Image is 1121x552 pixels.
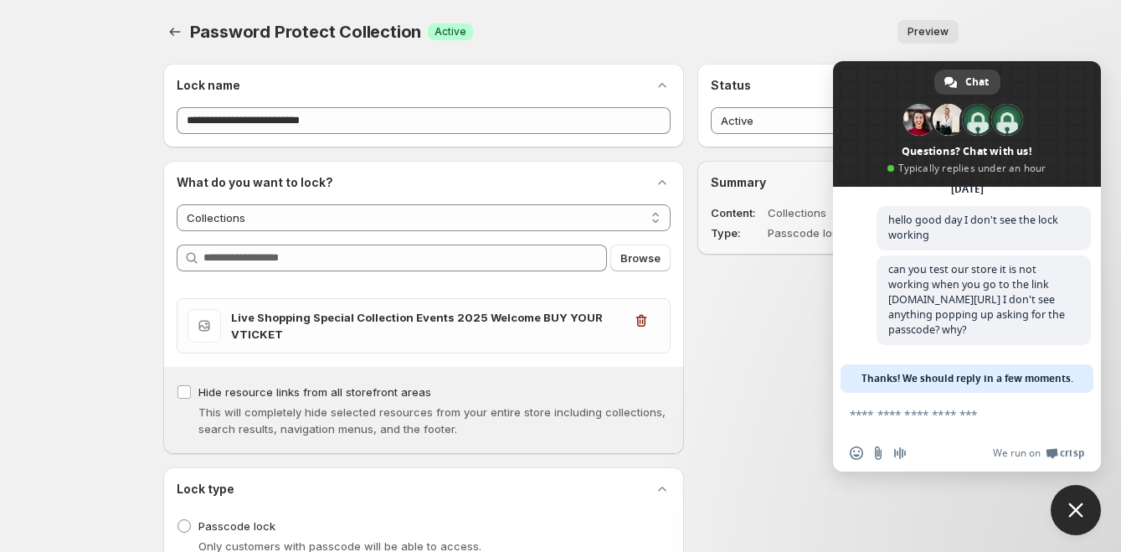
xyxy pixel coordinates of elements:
[965,70,989,95] span: Chat
[711,204,764,221] dt: Content:
[620,250,661,266] span: Browse
[768,204,897,221] dd: Collections
[610,245,671,271] button: Browse
[897,20,959,44] button: Preview
[993,446,1041,460] span: We run on
[711,77,944,94] h2: Status
[231,309,624,343] h3: Live Shopping Special Collection Events 2025 Welcome BUY YOUR VTICKET
[1051,485,1101,535] div: Close chat
[177,174,333,191] h2: What do you want to lock?
[893,446,907,460] span: Audio message
[888,262,1065,337] span: can you test our store it is not working when you go to the link [DOMAIN_NAME][URL] I don't see a...
[198,405,666,436] span: This will completely hide selected resources from your entire store including collections, search...
[190,22,422,42] span: Password Protect Collection
[711,224,764,241] dt: Type:
[711,174,944,191] h2: Summary
[177,77,240,94] h2: Lock name
[1060,446,1084,460] span: Crisp
[768,224,897,241] dd: Passcode lock
[177,481,234,498] h2: Lock type
[951,184,984,194] div: [DATE]
[872,446,885,460] span: Send a file
[850,446,863,460] span: Insert an emoji
[993,446,1084,460] a: We run onCrisp
[908,25,949,39] span: Preview
[435,25,466,39] span: Active
[198,519,275,533] span: Passcode lock
[198,385,431,399] span: Hide resource links from all storefront areas
[163,20,187,44] button: Back
[888,213,1058,242] span: hello good day I don't see the lock working
[934,70,1000,95] div: Chat
[850,407,1047,422] textarea: Compose your message...
[861,364,1073,393] span: Thanks! We should reply in a few moments.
